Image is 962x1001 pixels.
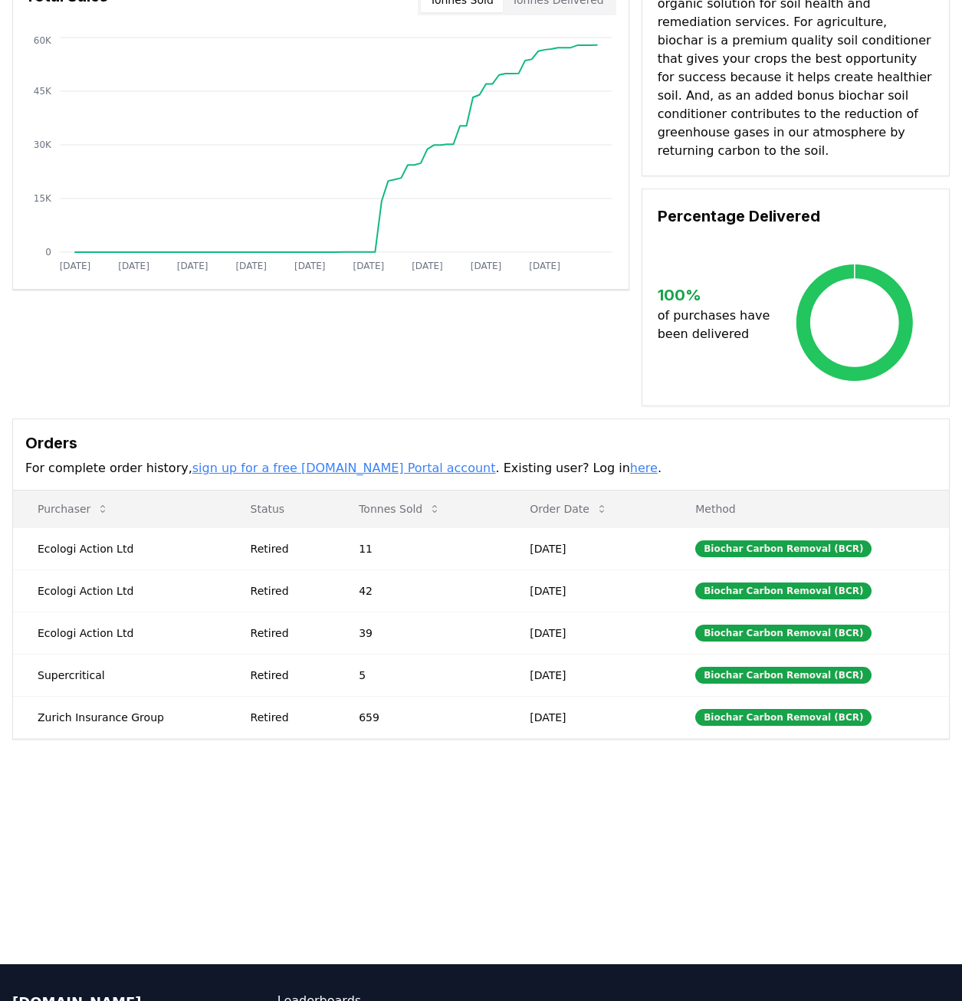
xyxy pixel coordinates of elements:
td: Ecologi Action Ltd [13,612,226,654]
tspan: [DATE] [412,261,443,271]
div: Biochar Carbon Removal (BCR) [695,667,872,684]
h3: 100 % [658,284,776,307]
tspan: [DATE] [118,261,149,271]
tspan: [DATE] [471,261,502,271]
div: Retired [251,668,323,683]
td: [DATE] [505,654,671,696]
div: Retired [251,541,323,556]
a: sign up for a free [DOMAIN_NAME] Portal account [192,461,496,475]
button: Order Date [517,494,620,524]
p: For complete order history, . Existing user? Log in . [25,459,937,478]
div: Biochar Carbon Removal (BCR) [695,709,872,726]
tspan: [DATE] [235,261,267,271]
tspan: [DATE] [529,261,560,271]
td: [DATE] [505,569,671,612]
button: Tonnes Sold [346,494,453,524]
button: Purchaser [25,494,121,524]
tspan: 15K [34,193,52,204]
tspan: 45K [34,86,52,97]
p: of purchases have been delivered [658,307,776,343]
p: Method [683,501,937,517]
td: [DATE] [505,696,671,738]
td: [DATE] [505,527,671,569]
td: Zurich Insurance Group [13,696,226,738]
div: Biochar Carbon Removal (BCR) [695,625,872,642]
td: Supercritical [13,654,226,696]
td: 659 [334,696,505,738]
a: here [630,461,658,475]
p: Status [238,501,323,517]
td: 39 [334,612,505,654]
td: 11 [334,527,505,569]
tspan: [DATE] [60,261,91,271]
td: 5 [334,654,505,696]
tspan: [DATE] [177,261,208,271]
div: Retired [251,583,323,599]
h3: Percentage Delivered [658,205,934,228]
td: 42 [334,569,505,612]
tspan: [DATE] [353,261,385,271]
div: Biochar Carbon Removal (BCR) [695,540,872,557]
tspan: 30K [34,139,52,150]
h3: Orders [25,432,937,455]
td: Ecologi Action Ltd [13,569,226,612]
td: [DATE] [505,612,671,654]
tspan: 0 [45,247,51,258]
td: Ecologi Action Ltd [13,527,226,569]
tspan: 60K [34,35,52,46]
div: Biochar Carbon Removal (BCR) [695,583,872,599]
div: Retired [251,710,323,725]
div: Retired [251,625,323,641]
tspan: [DATE] [294,261,326,271]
